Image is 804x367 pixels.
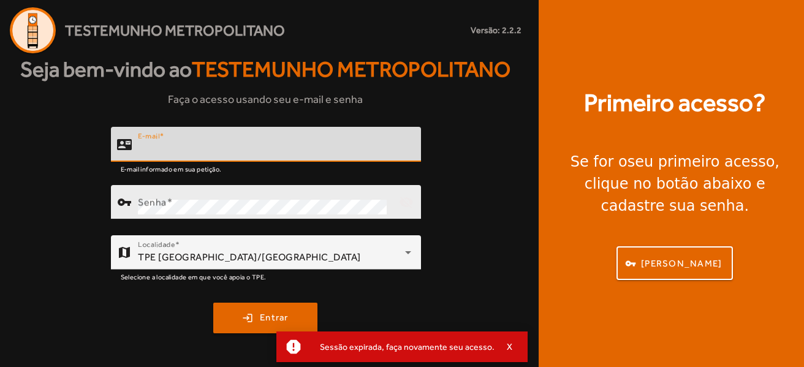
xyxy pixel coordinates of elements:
strong: Seja bem-vindo ao [20,53,510,86]
span: Testemunho Metropolitano [65,20,285,42]
span: X [507,341,513,352]
mat-label: E-mail [138,131,159,140]
button: X [495,341,525,352]
mat-hint: Selecione a localidade em que você apoia o TPE. [121,270,267,283]
span: TPE [GEOGRAPHIC_DATA]/[GEOGRAPHIC_DATA] [138,251,361,263]
button: [PERSON_NAME] [616,246,733,280]
img: Logo Agenda [10,7,56,53]
mat-label: Senha [138,196,167,208]
strong: Primeiro acesso? [584,85,765,121]
mat-label: Localidade [138,240,175,248]
span: Testemunho Metropolitano [192,57,510,81]
div: Se for o , clique no botão abaixo e cadastre sua senha. [553,151,797,217]
small: Versão: 2.2.2 [471,24,521,37]
strong: seu primeiro acesso [628,153,775,170]
button: Entrar [213,303,317,333]
mat-icon: contact_mail [117,137,132,151]
span: Entrar [260,311,289,325]
mat-icon: visibility_off [391,187,420,217]
div: Sessão expirada, faça novamente seu acesso. [310,338,495,355]
mat-icon: vpn_key [117,195,132,210]
mat-icon: report [284,338,303,356]
span: Faça o acesso usando seu e-mail e senha [168,91,363,107]
mat-hint: E-mail informado em sua petição. [121,162,222,175]
span: [PERSON_NAME] [641,257,722,271]
mat-icon: map [117,245,132,260]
